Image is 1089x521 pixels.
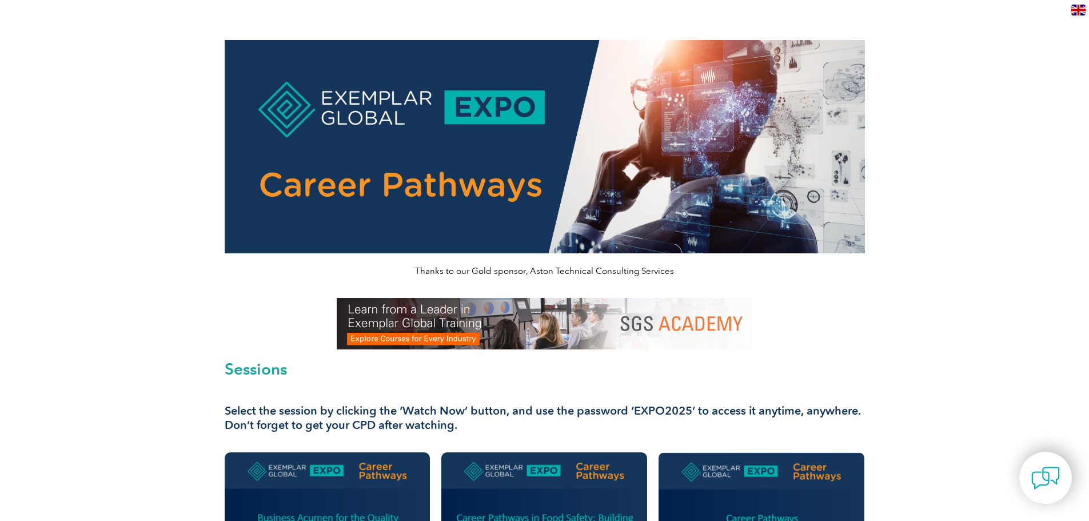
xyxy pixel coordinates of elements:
h2: Sessions [225,361,865,377]
img: contact-chat.png [1031,464,1060,492]
img: en [1071,5,1086,15]
p: Thanks to our Gold sponsor, Aston Technical Consulting Services [225,265,865,277]
img: career pathways [225,40,865,253]
h3: Select the session by clicking the ‘Watch Now’ button, and use the password ‘EXPO2025’ to access ... [225,404,865,432]
img: SGS [337,298,753,349]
